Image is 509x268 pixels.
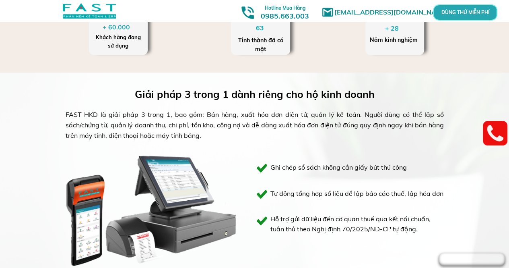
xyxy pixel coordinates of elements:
[270,189,443,199] h3: Tự động tổng hợp số liệu để lập báo cáo thuế, lập hóa đơn
[265,5,305,11] span: Hotline Mua Hàng
[135,86,386,102] h3: Giải pháp 3 trong 1 dành riêng cho hộ kinh doanh
[103,22,134,33] div: + 60.000
[369,35,420,44] div: Năm kinh nghiệm
[93,33,143,50] div: Khách hàng đang sử dụng
[66,110,444,141] div: FAST HKD là giải pháp 3 trong 1, bao gồm: Bán hàng, xuất hóa đơn điện tử, quản lý kế toán. Người ...
[270,214,443,235] h3: Hỗ trợ gửi dữ liệu đến cơ quan thuế qua kết nối chuẩn, tuân thủ theo Nghị định 70/2025/NĐ-CP tự đ...
[334,7,453,18] h1: [EMAIL_ADDRESS][DOMAIN_NAME]
[237,36,284,54] div: Tỉnh thành đã có mặt
[385,23,406,34] div: + 28
[256,23,272,33] div: 63
[455,10,475,15] p: DÙNG THỬ MIỄN PHÍ
[252,3,318,20] h3: 0985.663.003
[270,162,435,173] h3: Ghi chép sổ sách không cần giấy bút thủ công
